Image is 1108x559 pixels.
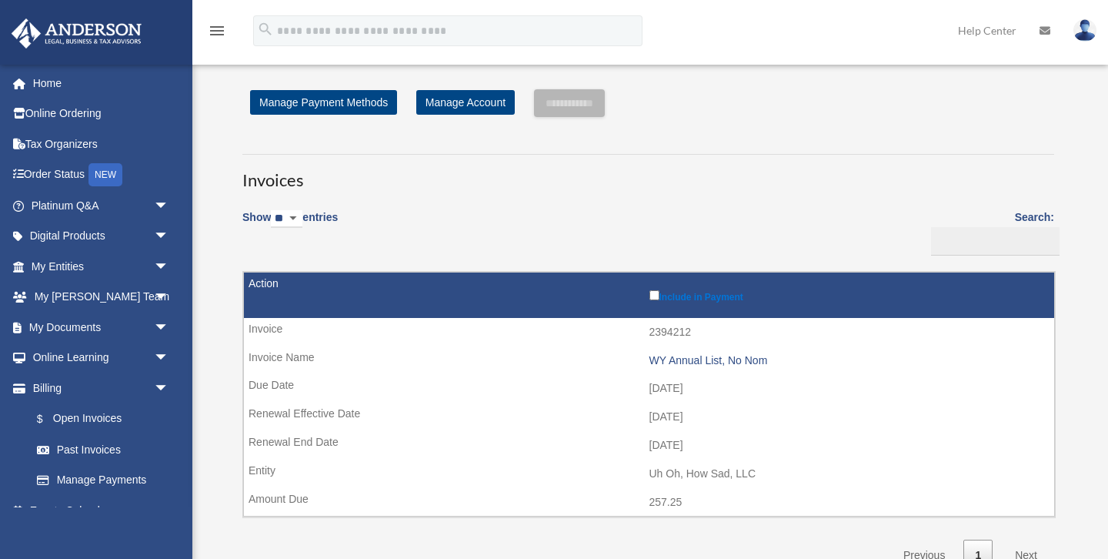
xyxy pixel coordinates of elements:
[926,208,1054,256] label: Search:
[11,68,192,99] a: Home
[11,129,192,159] a: Tax Organizers
[22,465,185,496] a: Manage Payments
[11,190,192,221] a: Platinum Q&Aarrow_drop_down
[11,312,192,343] a: My Documentsarrow_drop_down
[7,18,146,49] img: Anderson Advisors Platinum Portal
[208,22,226,40] i: menu
[154,312,185,343] span: arrow_drop_down
[11,343,192,373] a: Online Learningarrow_drop_down
[88,163,122,186] div: NEW
[244,318,1054,347] td: 2394212
[1073,19,1096,42] img: User Pic
[242,154,1054,192] h3: Invoices
[208,27,226,40] a: menu
[154,221,185,253] span: arrow_drop_down
[154,373,185,404] span: arrow_drop_down
[244,403,1054,432] td: [DATE]
[271,210,302,228] select: Showentries
[154,282,185,313] span: arrow_drop_down
[154,251,185,283] span: arrow_drop_down
[22,403,177,435] a: $Open Invoices
[154,190,185,222] span: arrow_drop_down
[22,434,185,465] a: Past Invoices
[244,374,1054,403] td: [DATE]
[244,431,1054,460] td: [DATE]
[11,373,185,403] a: Billingarrow_drop_down
[11,251,192,282] a: My Entitiesarrow_drop_down
[257,21,274,38] i: search
[11,221,192,252] a: Digital Productsarrow_drop_down
[649,290,659,300] input: Include in Payment
[154,343,185,374] span: arrow_drop_down
[11,495,192,526] a: Events Calendar
[244,488,1054,517] td: 257.25
[11,282,192,313] a: My [PERSON_NAME] Teamarrow_drop_down
[244,460,1054,489] td: Uh Oh, How Sad, LLC
[649,354,1047,367] div: WY Annual List, No Nom
[250,90,397,115] a: Manage Payment Methods
[649,287,1047,303] label: Include in Payment
[416,90,515,115] a: Manage Account
[11,159,192,191] a: Order StatusNEW
[45,410,53,429] span: $
[931,227,1060,256] input: Search:
[11,99,192,129] a: Online Ordering
[242,208,338,243] label: Show entries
